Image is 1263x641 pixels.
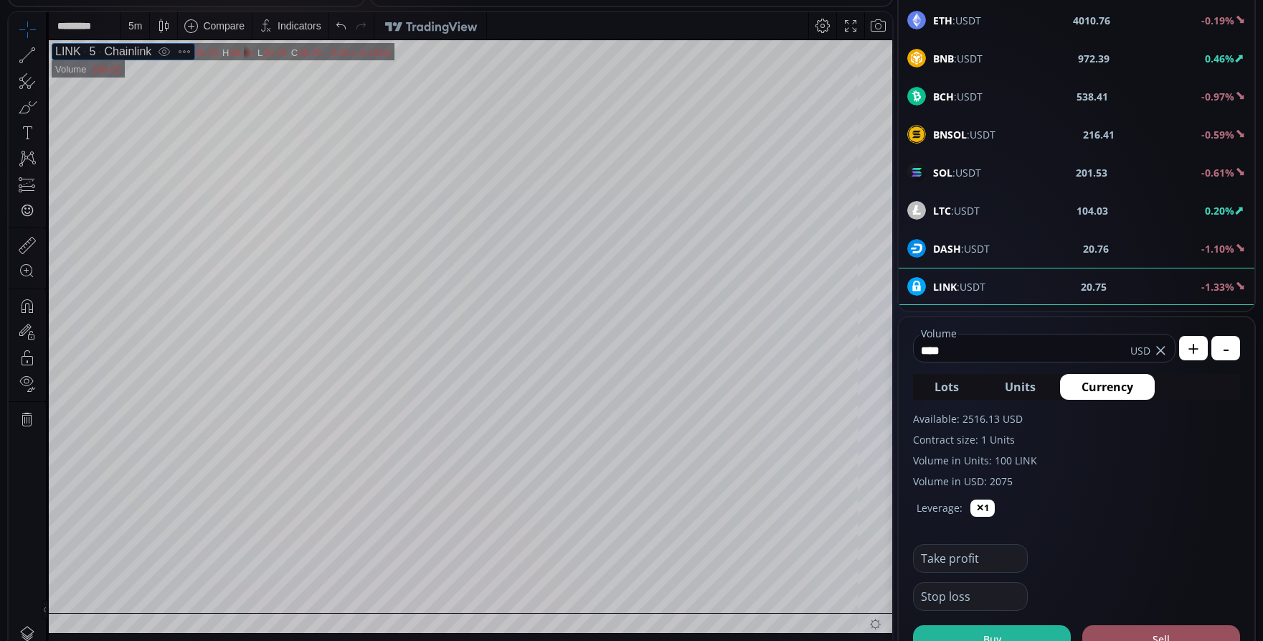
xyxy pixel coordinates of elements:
[1201,128,1234,141] b: -0.59%
[1211,336,1240,360] button: -
[1201,90,1234,103] b: -0.97%
[1201,14,1234,27] b: -0.19%
[194,8,236,19] div: Compare
[1179,336,1208,360] button: +
[1005,378,1036,396] span: Units
[933,203,980,218] span: :USDT
[283,35,290,46] div: C
[933,128,967,141] b: BNSOL
[1060,374,1155,400] button: Currency
[720,630,789,641] span: 05:43:40 (UTC)
[856,630,876,641] div: auto
[933,204,951,217] b: LTC
[933,89,983,104] span: :USDT
[1205,204,1234,217] b: 0.20%
[933,51,983,66] span: :USDT
[1083,127,1115,142] b: 216.41
[1201,166,1234,179] b: -0.61%
[970,500,995,517] button: ✕1
[933,166,952,179] b: SOL
[269,8,313,19] div: Indicators
[72,33,87,46] div: 5
[120,8,133,19] div: 5 m
[1077,203,1108,218] b: 104.03
[913,453,1240,468] label: Volume in Units: 100 LINK
[933,127,995,142] span: :USDT
[52,630,62,641] div: 5y
[72,630,83,641] div: 1y
[1205,52,1234,65] b: 0.46%
[933,90,954,103] b: BCH
[1201,242,1234,256] b: -1.10%
[933,52,954,65] b: BNB
[935,378,959,396] span: Lots
[47,33,72,46] div: LINK
[1083,241,1109,256] b: 20.76
[933,13,981,28] span: :USDT
[141,630,153,641] div: 5d
[1082,378,1133,396] span: Currency
[47,52,77,62] div: Volume
[983,374,1057,400] button: Units
[13,192,24,205] div: 
[933,14,952,27] b: ETH
[933,241,990,256] span: :USDT
[1073,13,1110,28] b: 4010.76
[93,630,107,641] div: 3m
[290,35,313,46] div: 20.76
[913,411,1240,426] label: Available: 2516.13 USD
[186,35,209,46] div: 20.79
[913,432,1240,447] label: Contract size: 1 Units
[913,374,980,400] button: Lots
[221,35,245,46] div: 20.80
[166,32,186,47] div: More
[933,242,961,256] b: DASH
[933,165,981,180] span: :USDT
[83,52,112,62] div: 189.22
[917,500,962,515] label: Leverage:
[249,35,255,46] div: L
[255,35,278,46] div: 20.76
[318,35,382,46] div: −0.02 (−0.10%)
[913,474,1240,489] label: Volume in USD: 2075
[1130,343,1150,358] span: USD
[117,630,131,641] div: 1m
[87,33,143,46] div: Chainlink
[1077,89,1108,104] b: 538.41
[214,35,221,46] div: H
[1076,165,1107,180] b: 201.53
[1078,51,1110,66] b: 972.39
[833,630,846,641] div: log
[162,630,174,641] div: 1d
[33,588,39,607] div: Hide Drawings Toolbar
